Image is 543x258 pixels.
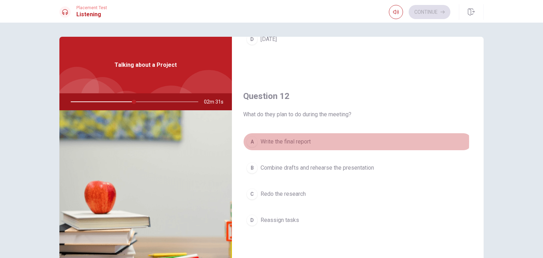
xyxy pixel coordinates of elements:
button: AWrite the final report [243,133,472,151]
button: DReassign tasks [243,211,472,229]
button: BCombine drafts and rehearse the presentation [243,159,472,177]
h4: Question 12 [243,90,472,102]
span: 02m 31s [204,93,229,110]
span: Write the final report [261,137,311,146]
span: What do they plan to do during the meeting? [243,110,472,119]
span: Reassign tasks [261,216,299,224]
span: Combine drafts and rehearse the presentation [261,164,374,172]
div: D [246,34,258,45]
span: Placement Test [76,5,107,10]
h1: Listening [76,10,107,19]
div: B [246,162,258,174]
span: [DATE] [261,35,277,43]
span: Talking about a Project [115,61,177,69]
div: D [246,215,258,226]
span: Redo the research [261,190,306,198]
div: A [246,136,258,147]
button: CRedo the research [243,185,472,203]
button: D[DATE] [243,30,472,48]
div: C [246,188,258,200]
